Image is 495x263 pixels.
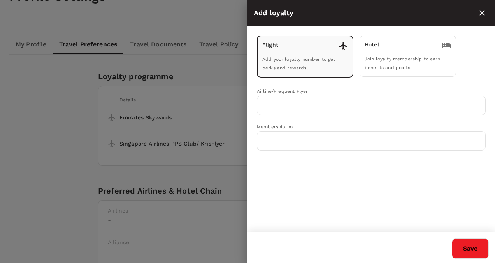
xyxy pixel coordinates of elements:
p: Flight [262,41,278,50]
span: Join loyalty membership to earn benefits and points. [365,56,441,70]
span: Add your loyalty number to get perks and rewards. [262,57,335,71]
p: Hotel [365,41,379,50]
button: Open [481,104,483,106]
div: Add loyalty [254,7,476,19]
span: Membership no [257,124,293,130]
button: Save [452,238,489,259]
span: Airline/Frequent Flyer [257,89,308,94]
button: close [476,6,489,20]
